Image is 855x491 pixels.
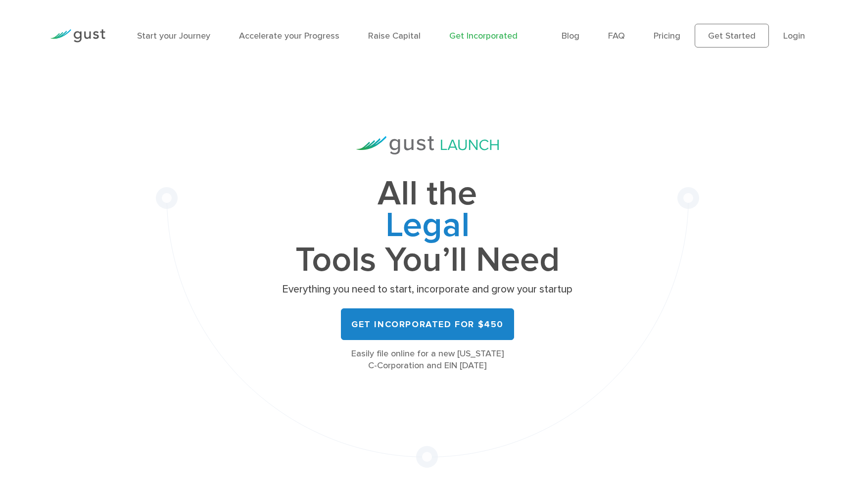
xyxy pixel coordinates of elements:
a: Raise Capital [368,31,421,41]
a: Get Started [695,24,769,48]
a: Get Incorporated [449,31,518,41]
img: Gust Logo [50,29,105,43]
a: Blog [562,31,579,41]
span: Legal [279,210,576,245]
div: Easily file online for a new [US_STATE] C-Corporation and EIN [DATE] [279,348,576,372]
a: Start your Journey [137,31,210,41]
a: Get Incorporated for $450 [341,308,514,340]
a: Pricing [654,31,680,41]
a: Accelerate your Progress [239,31,339,41]
a: Login [783,31,805,41]
img: Gust Launch Logo [356,136,499,154]
a: FAQ [608,31,625,41]
h1: All the Tools You’ll Need [279,178,576,276]
p: Everything you need to start, incorporate and grow your startup [279,283,576,296]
